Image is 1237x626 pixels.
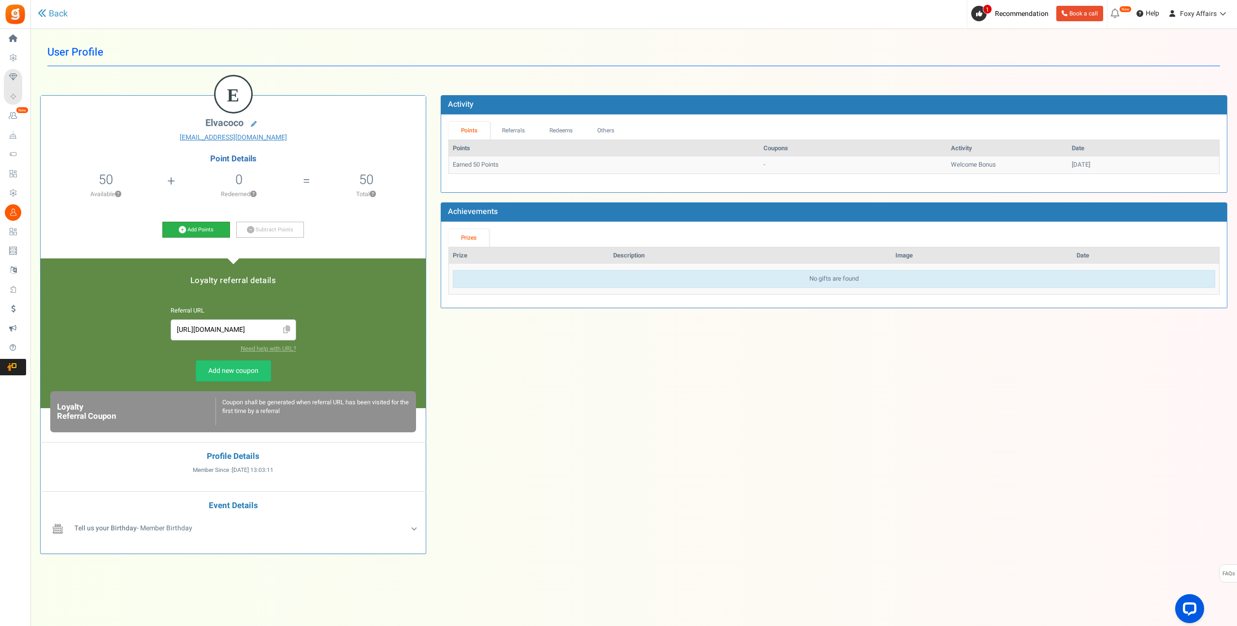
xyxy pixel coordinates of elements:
[760,156,947,173] td: -
[449,247,609,264] th: Prize
[448,206,498,217] b: Achievements
[241,344,296,353] a: Need help with URL?
[1068,140,1219,157] th: Date
[4,3,26,25] img: Gratisfaction
[1073,247,1219,264] th: Date
[449,156,760,173] td: Earned 50 Points
[449,140,760,157] th: Points
[760,140,947,157] th: Coupons
[947,140,1068,157] th: Activity
[537,122,585,140] a: Redeems
[311,190,421,199] p: Total
[983,4,992,14] span: 1
[453,270,1215,288] div: No gifts are found
[171,308,296,314] h6: Referral URL
[74,523,137,533] b: Tell us your Birthday
[609,247,892,264] th: Description
[947,156,1068,173] td: Welcome Bonus
[115,191,121,198] button: ?
[1119,6,1132,13] em: New
[448,122,490,140] a: Points
[971,6,1052,21] a: 1 Recommendation
[448,99,474,110] b: Activity
[236,222,304,238] a: Subtract Points
[47,39,1220,66] h1: User Profile
[45,190,166,199] p: Available
[50,276,416,285] h5: Loyalty referral details
[250,191,257,198] button: ?
[1222,565,1235,583] span: FAQs
[1133,6,1163,21] a: Help
[205,116,244,130] span: elvacoco
[176,190,302,199] p: Redeemed
[1143,9,1159,18] span: Help
[57,403,216,421] h6: Loyalty Referral Coupon
[585,122,627,140] a: Others
[74,523,192,533] span: - Member Birthday
[1072,160,1215,170] div: [DATE]
[196,360,271,382] a: Add new coupon
[279,322,295,339] span: Click to Copy
[193,466,273,474] span: Member Since :
[1056,6,1103,21] a: Book a call
[490,122,537,140] a: Referrals
[48,501,418,511] h4: Event Details
[4,108,26,124] a: New
[232,466,273,474] span: [DATE] 13:03:11
[359,172,374,187] h5: 50
[1180,9,1217,19] span: Foxy Affairs
[162,222,230,238] a: Add Points
[48,133,418,142] a: [EMAIL_ADDRESS][DOMAIN_NAME]
[370,191,376,198] button: ?
[99,170,113,189] span: 50
[892,247,1073,264] th: Image
[995,9,1049,19] span: Recommendation
[216,76,251,114] figcaption: E
[216,398,409,426] div: Coupon shall be generated when referral URL has been visited for the first time by a referral
[16,107,29,114] em: New
[448,229,489,247] a: Prizes
[41,155,426,163] h4: Point Details
[235,172,243,187] h5: 0
[48,452,418,461] h4: Profile Details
